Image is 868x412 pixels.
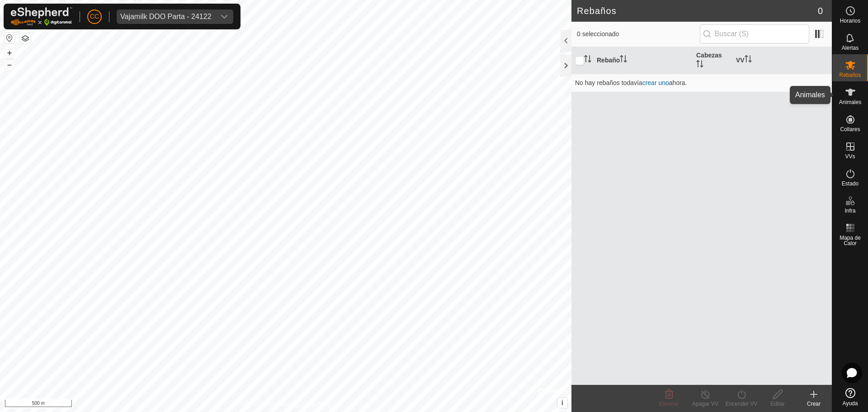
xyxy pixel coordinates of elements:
[723,400,759,408] div: Encender VV
[845,154,855,159] span: VVs
[659,401,679,407] span: Eliminar
[759,400,796,408] div: Editar
[11,7,72,26] img: Logo Gallagher
[4,33,15,43] button: Restablecer Mapa
[117,9,215,24] span: Vajamilk DOO Parta - 24122
[818,4,823,18] span: 0
[120,13,212,20] div: Vajamilk DOO Parta - 24122
[732,47,832,74] th: VV
[593,47,693,74] th: Rebaño
[842,181,859,186] span: Estado
[840,18,860,24] span: Horarios
[215,9,233,24] div: dropdown trigger
[584,57,591,64] p-sorticon: Activar para ordenar
[796,400,832,408] div: Crear
[840,127,860,132] span: Collares
[745,57,752,64] p-sorticon: Activar para ordenar
[843,401,858,406] span: Ayuda
[687,400,723,408] div: Apagar VV
[20,33,31,44] button: Capas del Mapa
[577,5,818,16] h2: Rebaños
[571,74,832,92] td: No hay rebaños todavía ahora.
[561,399,563,407] span: i
[700,24,809,43] input: Buscar (S)
[842,45,859,51] span: Alertas
[832,384,868,410] a: Ayuda
[696,62,703,69] p-sorticon: Activar para ordenar
[302,400,332,408] a: Contáctenos
[4,59,15,70] button: –
[620,57,627,64] p-sorticon: Activar para ordenar
[90,12,99,21] span: CC
[577,29,700,39] span: 0 seleccionado
[839,72,861,78] span: Rebaños
[239,400,291,408] a: Política de Privacidad
[557,398,567,408] button: i
[4,47,15,58] button: +
[844,208,855,213] span: Infra
[835,235,866,246] span: Mapa de Calor
[839,99,861,105] span: Animales
[693,47,732,74] th: Cabezas
[642,79,669,86] a: crear uno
